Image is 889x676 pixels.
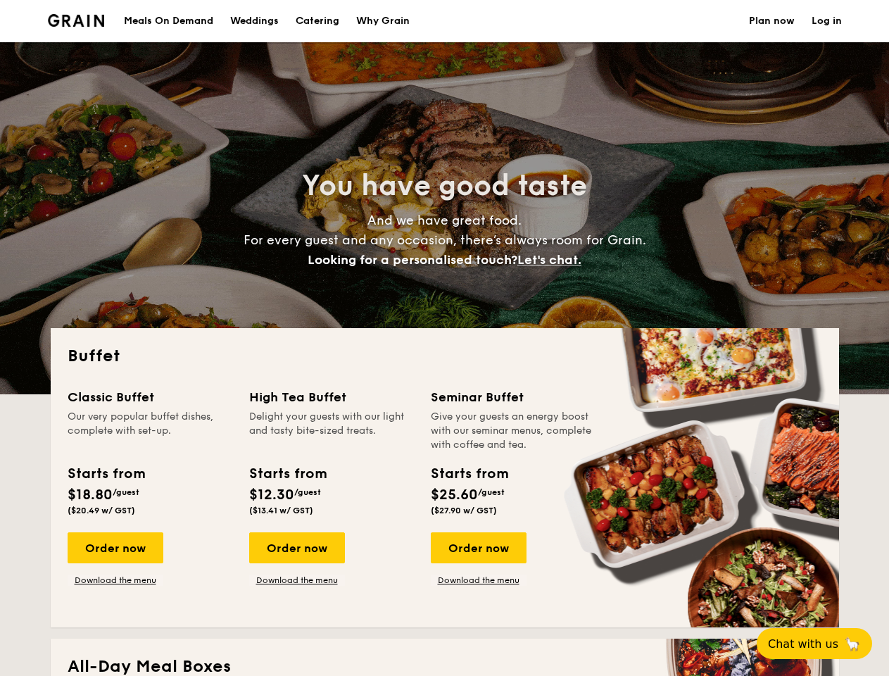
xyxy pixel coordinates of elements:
div: Delight your guests with our light and tasty bite-sized treats. [249,410,414,452]
div: Starts from [68,463,144,484]
a: Download the menu [249,575,345,586]
div: Classic Buffet [68,387,232,407]
span: Chat with us [768,637,838,651]
span: /guest [113,487,139,497]
div: Order now [431,532,527,563]
span: /guest [294,487,321,497]
div: Starts from [431,463,507,484]
span: $12.30 [249,487,294,503]
div: High Tea Buffet [249,387,414,407]
a: Logotype [48,14,105,27]
span: 🦙 [844,636,861,652]
img: Grain [48,14,105,27]
div: Seminar Buffet [431,387,595,407]
div: Give your guests an energy boost with our seminar menus, complete with coffee and tea. [431,410,595,452]
span: $25.60 [431,487,478,503]
a: Download the menu [68,575,163,586]
h2: Buffet [68,345,822,368]
div: Starts from [249,463,326,484]
span: $18.80 [68,487,113,503]
span: ($27.90 w/ GST) [431,506,497,515]
span: You have good taste [302,169,587,203]
a: Download the menu [431,575,527,586]
div: Order now [68,532,163,563]
span: /guest [478,487,505,497]
span: ($20.49 w/ GST) [68,506,135,515]
span: And we have great food. For every guest and any occasion, there’s always room for Grain. [244,213,646,268]
div: Order now [249,532,345,563]
button: Chat with us🦙 [757,628,872,659]
span: Let's chat. [517,252,581,268]
span: Looking for a personalised touch? [308,252,517,268]
span: ($13.41 w/ GST) [249,506,313,515]
div: Our very popular buffet dishes, complete with set-up. [68,410,232,452]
